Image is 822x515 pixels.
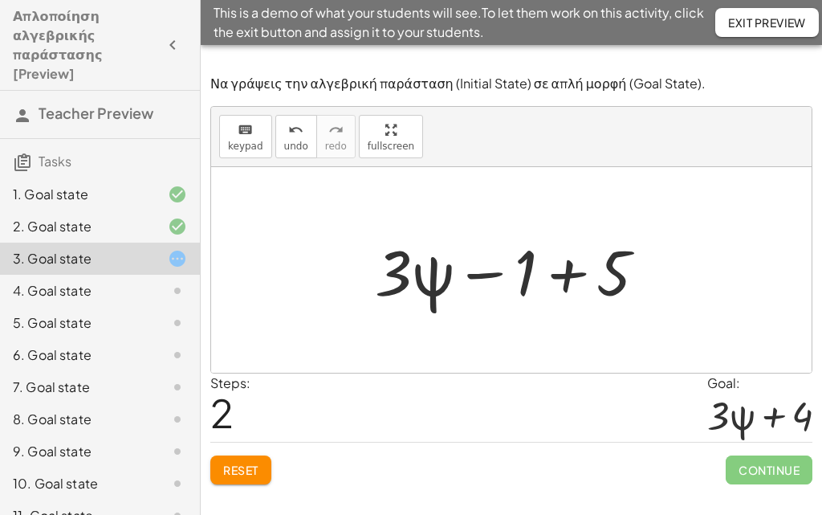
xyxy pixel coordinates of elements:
[728,15,806,30] span: Exit Preview
[13,442,142,461] div: 9. Goal state
[168,474,187,493] i: Task not started.
[39,153,71,170] span: Tasks
[13,185,142,204] div: 1. Goal state
[168,410,187,429] i: Task not started.
[168,345,187,365] i: Task not started.
[210,388,234,437] span: 2
[13,474,142,493] div: 10. Goal state
[715,8,819,37] button: Exit Preview
[328,121,344,140] i: redo
[13,249,142,268] div: 3. Goal state
[214,3,715,42] span: This is a demo of what your students will see. To let them work on this activity, click the exit ...
[228,141,263,152] span: keypad
[325,141,347,152] span: redo
[168,249,187,268] i: Task started.
[13,410,142,429] div: 8. Goal state
[288,121,303,140] i: undo
[168,378,187,397] i: Task not started.
[316,115,356,158] button: redoredo
[707,374,812,393] div: Goal:
[219,115,272,158] button: keyboardkeypad
[168,217,187,236] i: Task finished and correct.
[168,442,187,461] i: Task not started.
[238,121,253,140] i: keyboard
[210,456,271,484] button: Reset
[13,378,142,397] div: 7. Goal state
[168,185,187,204] i: Task finished and correct.
[13,6,158,84] h4: Απλοποίηση αλγεβρικής παράστασης [Preview]
[13,217,142,236] div: 2. Goal state
[13,281,142,300] div: 4. Goal state
[368,141,414,152] span: fullscreen
[168,281,187,300] i: Task not started.
[284,141,308,152] span: undo
[13,313,142,333] div: 5. Goal state
[210,374,250,391] label: Steps:
[275,115,317,158] button: undoundo
[359,115,423,158] button: fullscreen
[39,104,153,122] span: Teacher Preview
[168,313,187,333] i: Task not started.
[210,75,812,93] p: Να γράψεις την αλγεβρική παράσταση (Initial State) σε απλή μορφή (Goal State).
[13,345,142,365] div: 6. Goal state
[223,463,258,477] span: Reset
